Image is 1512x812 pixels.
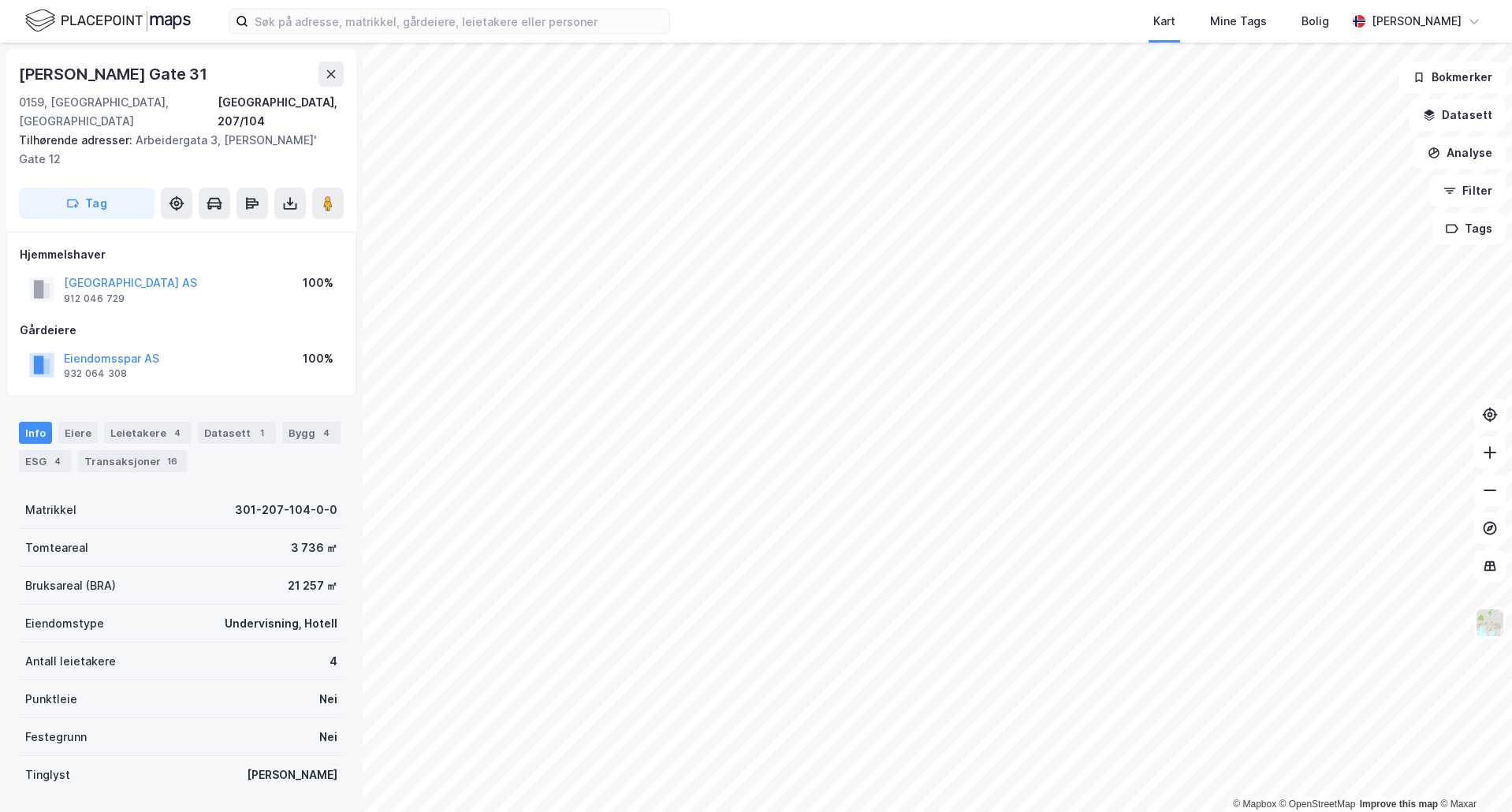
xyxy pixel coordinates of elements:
div: 1 [254,425,270,441]
img: Z [1475,608,1505,638]
button: Bokmerker [1399,61,1506,93]
div: 3 736 ㎡ [291,538,337,557]
div: Kontrollprogram for chat [1433,736,1512,812]
button: Datasett [1410,99,1506,131]
div: 4 [318,425,334,441]
a: OpenStreetMap [1279,799,1356,810]
div: [GEOGRAPHIC_DATA], 207/104 [218,93,344,131]
div: Kart [1153,12,1175,31]
iframe: Chat Widget [1433,736,1512,812]
div: 932 064 308 [64,367,127,380]
div: ESG [19,450,72,472]
div: Festegrunn [25,728,87,747]
button: Filter [1430,175,1506,207]
div: Mine Tags [1210,12,1267,31]
div: Bygg [282,422,341,444]
div: Punktleie [25,690,77,709]
div: Leietakere [104,422,192,444]
div: Gårdeiere [20,321,343,340]
img: logo.f888ab2527a4732fd821a326f86c7f29.svg [25,7,191,35]
div: Nei [319,690,337,709]
div: Eiendomstype [25,614,104,633]
div: Matrikkel [25,501,76,520]
div: Tinglyst [25,765,70,784]
div: Datasett [198,422,276,444]
div: Info [19,422,52,444]
div: 912 046 729 [64,292,125,305]
div: Tomteareal [25,538,88,557]
div: 100% [303,349,333,368]
div: Nei [319,728,337,747]
span: Tilhørende adresser: [19,133,136,147]
div: Eiere [58,422,98,444]
div: [PERSON_NAME] [1372,12,1462,31]
button: Analyse [1414,137,1506,169]
div: Antall leietakere [25,652,116,671]
div: Transaksjoner [78,450,187,472]
button: Tag [19,188,155,219]
div: 4 [50,453,65,469]
a: Improve this map [1360,799,1438,810]
div: Undervisning, Hotell [225,614,337,633]
div: 16 [164,453,181,469]
div: 4 [330,652,337,671]
button: Tags [1432,213,1506,244]
div: 0159, [GEOGRAPHIC_DATA], [GEOGRAPHIC_DATA] [19,93,218,131]
input: Søk på adresse, matrikkel, gårdeiere, leietakere eller personer [248,9,669,33]
div: Bruksareal (BRA) [25,576,116,595]
a: Mapbox [1233,799,1276,810]
div: [PERSON_NAME] Gate 31 [19,61,210,87]
div: Hjemmelshaver [20,245,343,264]
div: 301-207-104-0-0 [235,501,337,520]
div: Bolig [1302,12,1329,31]
div: Arbeidergata 3, [PERSON_NAME]' Gate 12 [19,131,331,169]
div: 21 257 ㎡ [288,576,337,595]
div: [PERSON_NAME] [247,765,337,784]
div: 4 [169,425,185,441]
div: 100% [303,274,333,292]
